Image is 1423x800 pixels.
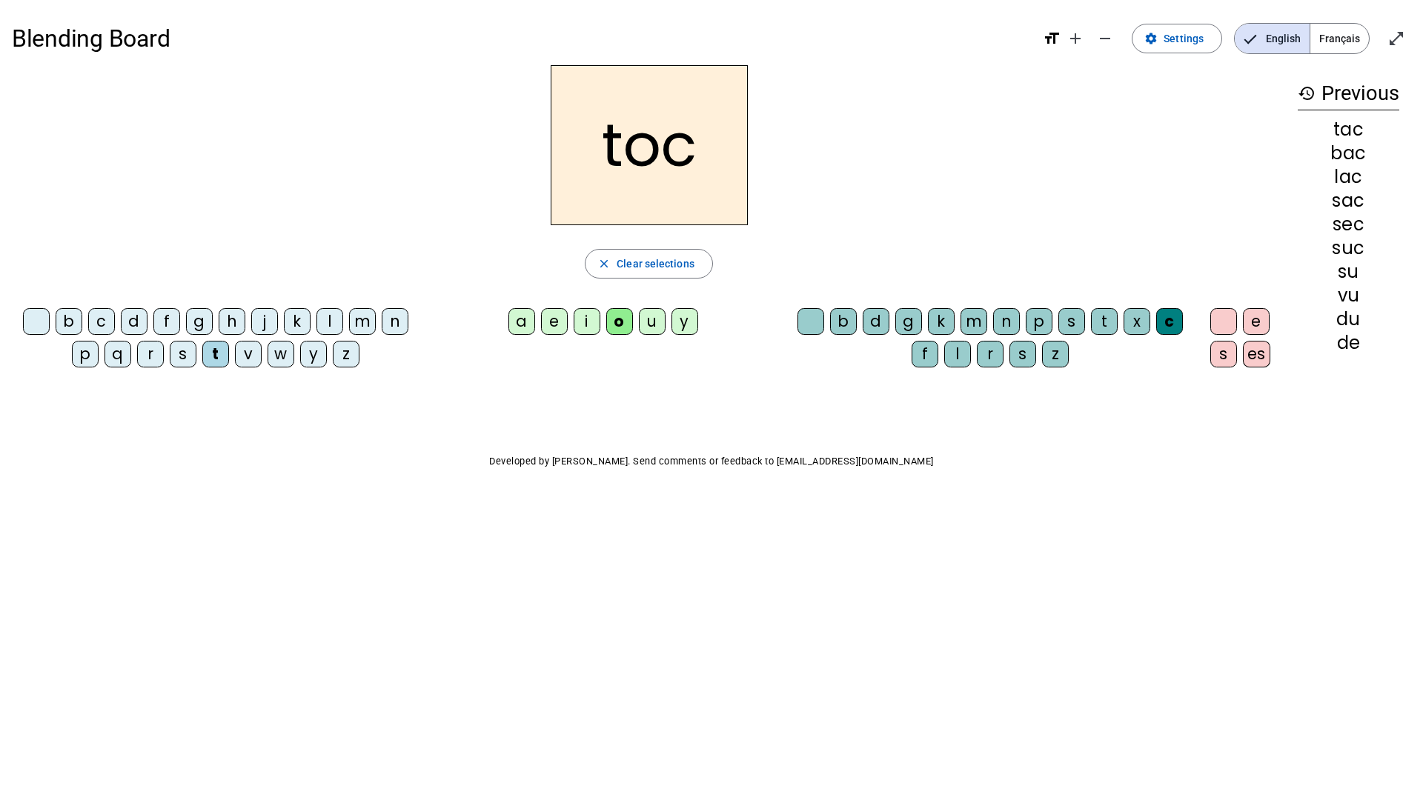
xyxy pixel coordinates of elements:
[12,453,1411,470] p: Developed by [PERSON_NAME]. Send comments or feedback to [EMAIL_ADDRESS][DOMAIN_NAME]
[1096,30,1114,47] mat-icon: remove
[153,308,180,335] div: f
[1298,168,1399,186] div: lac
[1298,263,1399,281] div: su
[1067,30,1084,47] mat-icon: add
[235,341,262,367] div: v
[251,308,278,335] div: j
[671,308,698,335] div: y
[1234,23,1370,54] mat-button-toggle-group: Language selection
[186,308,213,335] div: g
[912,341,938,367] div: f
[300,341,327,367] div: y
[121,308,147,335] div: d
[977,341,1004,367] div: r
[1235,24,1310,53] span: English
[1026,308,1052,335] div: p
[597,257,611,270] mat-icon: close
[541,308,568,335] div: e
[382,308,408,335] div: n
[1144,32,1158,45] mat-icon: settings
[1156,308,1183,335] div: c
[1243,308,1270,335] div: e
[1387,30,1405,47] mat-icon: open_in_full
[895,308,922,335] div: g
[1042,341,1069,367] div: z
[639,308,666,335] div: u
[617,255,694,273] span: Clear selections
[1298,334,1399,352] div: de
[1243,341,1270,367] div: es
[1381,24,1411,53] button: Enter full screen
[1298,287,1399,304] div: vu
[1298,310,1399,328] div: du
[170,341,196,367] div: s
[316,308,343,335] div: l
[1298,239,1399,257] div: suc
[284,308,311,335] div: k
[1298,192,1399,210] div: sac
[1298,77,1399,110] h3: Previous
[1164,30,1204,47] span: Settings
[1058,308,1085,335] div: s
[268,341,294,367] div: w
[105,341,131,367] div: q
[508,308,535,335] div: a
[863,308,889,335] div: d
[993,308,1020,335] div: n
[944,341,971,367] div: l
[574,308,600,335] div: i
[1210,341,1237,367] div: s
[961,308,987,335] div: m
[1298,121,1399,139] div: tac
[1132,24,1222,53] button: Settings
[551,65,748,225] h2: toc
[606,308,633,335] div: o
[56,308,82,335] div: b
[1061,24,1090,53] button: Increase font size
[1091,308,1118,335] div: t
[1310,24,1369,53] span: Français
[928,308,955,335] div: k
[202,341,229,367] div: t
[1298,216,1399,233] div: sec
[1009,341,1036,367] div: s
[333,341,359,367] div: z
[585,249,713,279] button: Clear selections
[88,308,115,335] div: c
[1043,30,1061,47] mat-icon: format_size
[12,15,1031,62] h1: Blending Board
[349,308,376,335] div: m
[1298,84,1316,102] mat-icon: history
[1090,24,1120,53] button: Decrease font size
[137,341,164,367] div: r
[830,308,857,335] div: b
[219,308,245,335] div: h
[1298,144,1399,162] div: bac
[72,341,99,367] div: p
[1124,308,1150,335] div: x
